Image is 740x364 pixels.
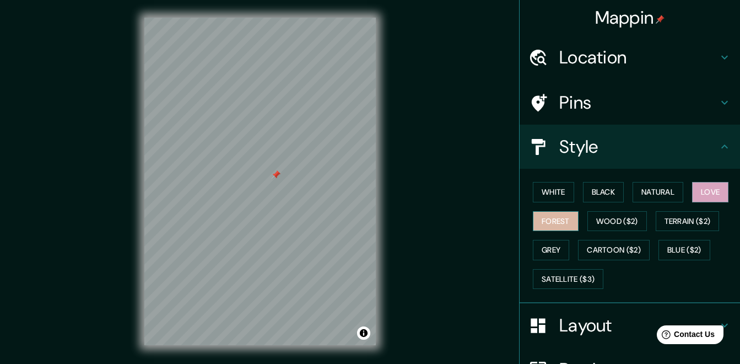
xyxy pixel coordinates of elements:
div: Location [520,35,740,79]
h4: Location [559,46,718,68]
div: Pins [520,81,740,125]
img: pin-icon.png [656,15,665,24]
button: White [533,182,574,202]
canvas: Map [144,18,376,345]
button: Satellite ($3) [533,269,603,290]
button: Cartoon ($2) [578,240,650,260]
button: Toggle attribution [357,326,370,340]
button: Blue ($2) [658,240,710,260]
h4: Pins [559,92,718,114]
button: Terrain ($2) [656,211,720,232]
iframe: Help widget launcher [642,321,728,352]
button: Love [692,182,728,202]
button: Black [583,182,624,202]
div: Layout [520,303,740,347]
h4: Style [559,136,718,158]
button: Natural [633,182,683,202]
h4: Layout [559,314,718,336]
button: Forest [533,211,579,232]
div: Style [520,125,740,169]
button: Grey [533,240,569,260]
h4: Mappin [595,7,665,29]
button: Wood ($2) [587,211,647,232]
